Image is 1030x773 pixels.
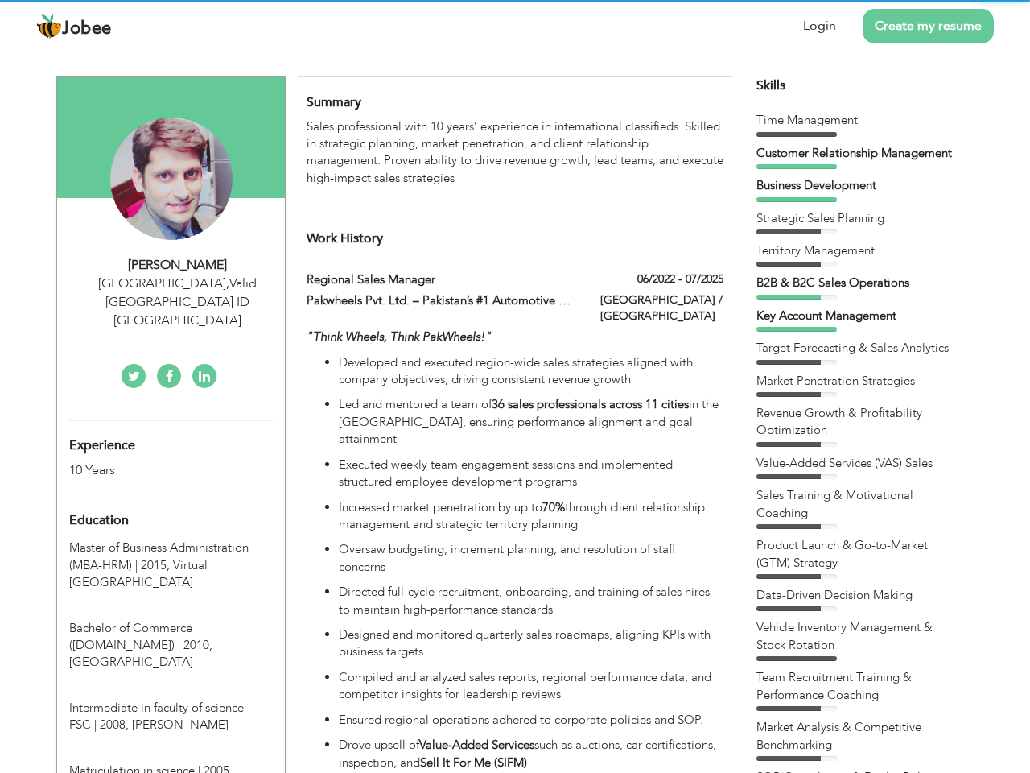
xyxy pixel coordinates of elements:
p: Oversaw budgeting, increment planning, and resolution of staff concerns [339,541,723,576]
span: Master of Business Administration (MBA-HRM), Virtual University of Pakistan, 2015 [69,539,249,573]
p: Increased market penetration by up to through client relationship management and strategic territ... [339,499,723,534]
p: Developed and executed region-wide sales strategies aligned with company objectives, driving cons... [339,354,723,389]
div: Bachelor of Commerce (B.COM), 2010 [57,596,285,672]
p: Directed full-cycle recruitment, onboarding, and training of sales hires to maintain high-perform... [339,584,723,618]
div: Data-Driven Decision Making [756,587,958,604]
p: Compiled and analyzed sales reports, regional performance data, and competitor insights for leade... [339,669,723,704]
div: Market Analysis & Competitive Benchmarking [756,719,958,754]
div: Intermediate in faculty of science FSC, 2008 [57,676,285,734]
div: Team Recruitment Training & Performance Coaching [756,669,958,704]
span: , [226,275,229,292]
div: Key Account Management [756,308,958,324]
p: Executed weekly team engagement sessions and implemented structured employee development programs [339,457,723,491]
a: Create my resume [863,9,994,43]
div: Target Forecasting & Sales Analytics [756,340,958,357]
div: Market Penetration Strategies [756,373,958,390]
div: Sales Training & Motivational Coaching [756,487,958,522]
div: 10 Years [69,461,235,480]
span: Skills [756,76,785,94]
label: 06/2022 - 07/2025 [637,271,723,287]
strong: 70% [542,499,565,515]
p: Led and mentored a team of in the [GEOGRAPHIC_DATA], ensuring performance alignment and goal atta... [339,396,723,448]
p: Ensured regional operations adhered to corporate policies and SOP. [339,712,723,729]
div: [PERSON_NAME] [69,256,285,275]
div: Time Management [756,112,958,129]
span: Work History [307,229,383,247]
span: Summary [307,93,361,111]
em: "Think Wheels, Think PakWheels!" [307,329,492,345]
span: [GEOGRAPHIC_DATA] [69,654,193,670]
div: B2B & B2C Sales Operations [756,275,958,291]
strong: Sell It For Me (SIFM) [420,754,527,771]
span: Bachelor of Commerce (B.COM), University of Punjab, 2010 [69,620,212,653]
div: Territory Management [756,242,958,259]
img: Irfan Shehzad [110,118,233,240]
div: [GEOGRAPHIC_DATA] Valid [GEOGRAPHIC_DATA] ID [GEOGRAPHIC_DATA] [69,275,285,330]
div: Product Launch & Go-to-Market (GTM) Strategy [756,537,958,572]
label: [GEOGRAPHIC_DATA] / [GEOGRAPHIC_DATA] [600,292,723,324]
span: Intermediate in faculty of science FSC, BISE Gujrawala, 2008 [69,700,244,733]
span: Education [69,514,129,528]
strong: 36 sales professionals across 11 cities [492,396,689,412]
label: Pakwheels Pvt. Ltd. – Pakistan’s #1 Automotive Platform | [307,292,577,309]
label: Regional Sales Manager [307,271,577,288]
div: Revenue Growth & Profitability Optimization [756,405,958,440]
div: Customer Relationship Management [756,145,958,162]
a: Login [803,17,836,35]
p: Designed and monitored quarterly sales roadmaps, aligning KPIs with business targets [339,626,723,661]
div: Strategic Sales Planning [756,210,958,227]
div: Business Development [756,177,958,194]
a: Jobee [36,14,112,39]
p: Sales professional with 10 years’ experience in international classifieds. Skilled in strategic p... [307,118,723,188]
span: Virtual [GEOGRAPHIC_DATA] [69,557,208,590]
span: Jobee [62,20,112,38]
div: Vehicle Inventory Management & Stock Rotation [756,619,958,654]
div: Value-Added Services (VAS) Sales [756,455,958,472]
img: jobee.io [36,14,62,39]
span: [PERSON_NAME] [132,717,229,733]
div: Master of Business Administration (MBA-HRM), 2015 [57,539,285,591]
p: Drove upsell of such as auctions, car certifications, inspection, and [339,737,723,771]
strong: Value-Added Services [419,737,534,753]
span: Experience [69,439,135,453]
